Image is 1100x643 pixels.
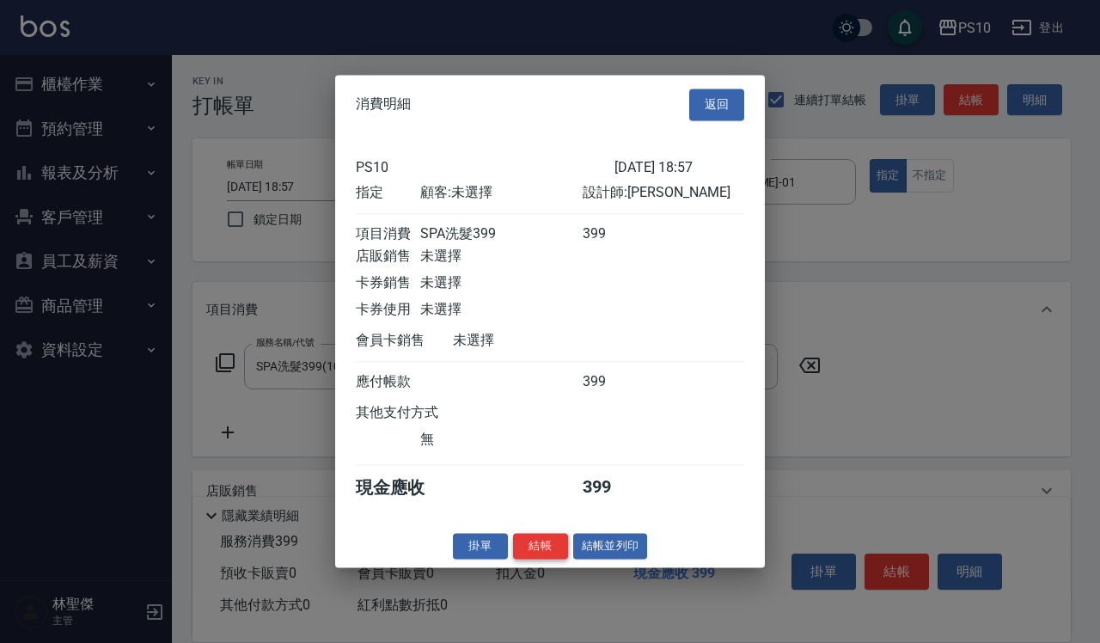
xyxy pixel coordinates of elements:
div: 應付帳款 [356,373,420,391]
div: 指定 [356,184,420,202]
div: 未選擇 [420,301,582,319]
div: [DATE] 18:57 [614,159,744,175]
div: 未選擇 [453,332,614,350]
div: 399 [583,373,647,391]
div: 會員卡銷售 [356,332,453,350]
div: 顧客: 未選擇 [420,184,582,202]
div: 店販銷售 [356,248,420,266]
div: 其他支付方式 [356,404,486,422]
button: 掛單 [453,533,508,560]
div: 未選擇 [420,248,582,266]
div: PS10 [356,159,614,175]
button: 結帳並列印 [573,533,648,560]
div: 卡券使用 [356,301,420,319]
button: 返回 [689,89,744,120]
div: 項目消費 [356,225,420,243]
div: 現金應收 [356,476,453,499]
div: 399 [583,476,647,499]
button: 結帳 [513,533,568,560]
div: 未選擇 [420,274,582,292]
div: 卡券銷售 [356,274,420,292]
span: 消費明細 [356,96,411,113]
div: 無 [420,431,582,449]
div: 399 [583,225,647,243]
div: 設計師: [PERSON_NAME] [583,184,744,202]
div: SPA洗髮399 [420,225,582,243]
